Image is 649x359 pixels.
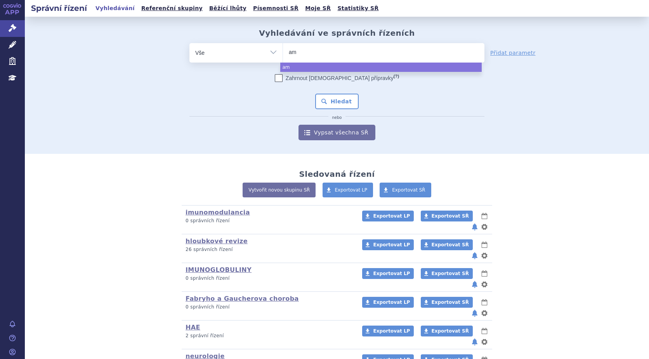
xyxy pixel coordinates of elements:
[394,74,399,79] abbr: (?)
[481,240,488,249] button: lhůty
[335,187,368,193] span: Exportovat LP
[186,333,352,339] p: 2 správní řízení
[373,271,410,276] span: Exportovat LP
[362,297,414,308] a: Exportovat LP
[471,308,479,318] button: notifikace
[471,337,479,347] button: notifikace
[421,326,473,336] a: Exportovat SŘ
[186,246,352,253] p: 26 správních řízení
[299,169,375,179] h2: Sledovaná řízení
[186,209,250,216] a: imunomodulancia
[471,280,479,289] button: notifikace
[481,222,488,232] button: nastavení
[481,308,488,318] button: nastavení
[471,222,479,232] button: notifikace
[481,211,488,221] button: lhůty
[432,271,469,276] span: Exportovat SŘ
[373,328,410,334] span: Exportovat LP
[432,328,469,334] span: Exportovat SŘ
[328,115,346,120] i: nebo
[186,266,252,274] a: IMUNOGLOBULINY
[481,269,488,278] button: lhůty
[481,251,488,260] button: nastavení
[335,3,381,14] a: Statistiky SŘ
[432,242,469,247] span: Exportovat SŘ
[471,251,479,260] button: notifikace
[421,211,473,221] a: Exportovat SŘ
[362,326,414,336] a: Exportovat LP
[481,326,488,336] button: lhůty
[432,300,469,305] span: Exportovat SŘ
[380,183,431,197] a: Exportovat SŘ
[275,74,399,82] label: Zahrnout [DEMOGRAPHIC_DATA] přípravky
[186,237,248,245] a: hloubkové revize
[323,183,373,197] a: Exportovat LP
[432,213,469,219] span: Exportovat SŘ
[421,268,473,279] a: Exportovat SŘ
[186,275,352,282] p: 0 správních řízení
[373,242,410,247] span: Exportovat LP
[303,3,333,14] a: Moje SŘ
[373,300,410,305] span: Exportovat LP
[298,125,375,140] a: Vypsat všechna SŘ
[139,3,205,14] a: Referenční skupiny
[243,183,316,197] a: Vytvořit novou skupinu SŘ
[93,3,137,14] a: Vyhledávání
[186,295,299,302] a: Fabryho a Gaucherova choroba
[315,94,359,109] button: Hledat
[421,297,473,308] a: Exportovat SŘ
[186,324,200,331] a: HAE
[392,187,425,193] span: Exportovat SŘ
[362,239,414,250] a: Exportovat LP
[207,3,249,14] a: Běžící lhůty
[25,3,93,14] h2: Správní řízení
[362,211,414,221] a: Exportovat LP
[362,268,414,279] a: Exportovat LP
[186,304,352,310] p: 0 správních řízení
[280,63,482,72] li: am
[481,280,488,289] button: nastavení
[481,337,488,347] button: nastavení
[373,213,410,219] span: Exportovat LP
[481,298,488,307] button: lhůty
[251,3,301,14] a: Písemnosti SŘ
[186,218,352,224] p: 0 správních řízení
[421,239,473,250] a: Exportovat SŘ
[259,28,415,38] h2: Vyhledávání ve správních řízeních
[490,49,536,57] a: Přidat parametr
